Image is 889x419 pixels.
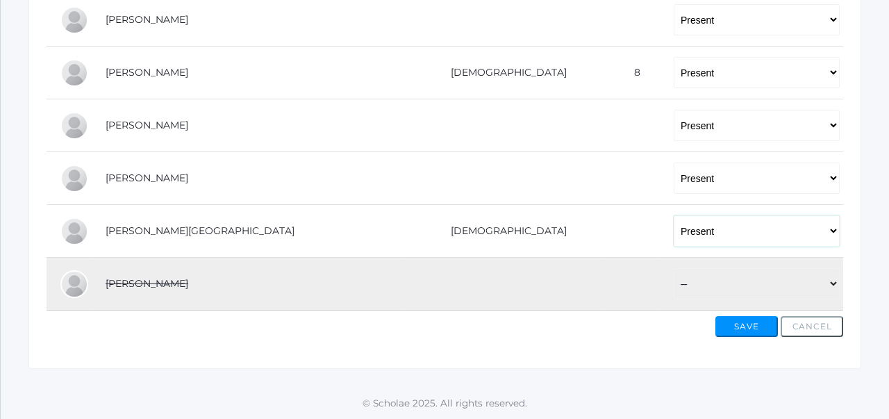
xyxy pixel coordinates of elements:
[106,119,188,131] a: [PERSON_NAME]
[106,13,188,26] a: [PERSON_NAME]
[106,172,188,184] a: [PERSON_NAME]
[60,217,88,245] div: Tallon Pecor
[106,66,188,79] a: [PERSON_NAME]
[60,165,88,192] div: Jordyn Paterson
[106,224,294,237] a: [PERSON_NAME][GEOGRAPHIC_DATA]
[781,316,843,337] button: Cancel
[60,6,88,34] div: Jade Johnson
[604,47,660,99] td: 8
[60,112,88,140] div: Weston Moran
[60,270,88,298] div: Elsie Vondran
[403,205,604,258] td: [DEMOGRAPHIC_DATA]
[106,277,188,290] a: [PERSON_NAME]
[1,396,889,410] p: © Scholae 2025. All rights reserved.
[60,59,88,87] div: Nora McKenzie
[715,316,778,337] button: Save
[403,47,604,99] td: [DEMOGRAPHIC_DATA]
